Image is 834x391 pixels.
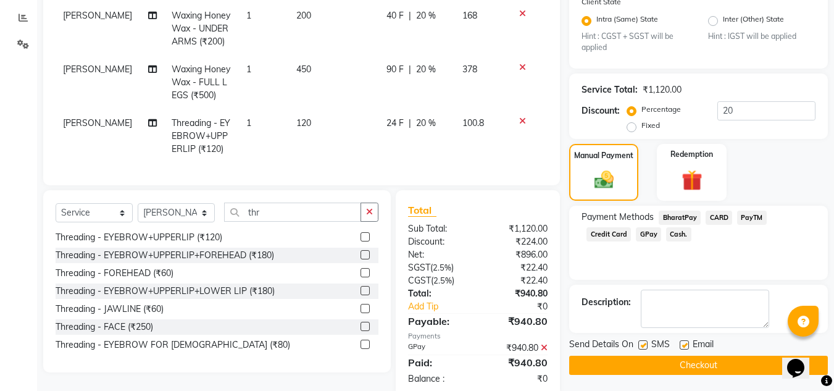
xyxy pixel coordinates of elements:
div: ( ) [399,261,478,274]
span: 1 [246,10,251,21]
label: Fixed [641,120,660,131]
label: Percentage [641,104,681,115]
div: ₹940.80 [478,314,557,329]
div: Threading - FOREHEAD (₹60) [56,267,173,280]
label: Redemption [670,149,713,160]
span: CGST [408,275,431,286]
small: Hint : CGST + SGST will be applied [582,31,689,54]
span: 200 [296,10,311,21]
div: Threading - EYEBROW+UPPERLIP+FOREHEAD (₹180) [56,249,274,262]
div: Total: [399,287,478,300]
div: ₹224.00 [478,235,557,248]
span: 90 F [386,63,404,76]
span: 100.8 [462,117,484,128]
span: 378 [462,64,477,75]
iframe: chat widget [782,342,822,379]
div: Service Total: [582,83,638,96]
div: ₹1,120.00 [478,222,557,235]
div: ₹940.80 [478,355,557,370]
small: Hint : IGST will be applied [708,31,815,42]
span: SGST [408,262,430,273]
div: Discount: [399,235,478,248]
div: ₹896.00 [478,248,557,261]
a: Add Tip [399,300,491,313]
img: _cash.svg [588,169,620,191]
div: ₹0 [491,300,557,313]
span: Credit Card [586,227,631,242]
div: ₹22.40 [478,261,557,274]
span: BharatPay [659,211,701,225]
span: 2.5% [433,275,452,285]
div: Payments [408,331,548,342]
span: 40 F [386,9,404,22]
span: SMS [651,338,670,353]
span: 1 [246,64,251,75]
span: 20 % [416,63,436,76]
div: Sub Total: [399,222,478,235]
span: 20 % [416,117,436,130]
div: Threading - EYEBROW+UPPERLIP (₹120) [56,231,222,244]
span: 450 [296,64,311,75]
span: Threading - EYEBROW+UPPERLIP (₹120) [172,117,230,154]
div: GPay [399,342,478,355]
div: Payable: [399,314,478,329]
div: ₹0 [478,372,557,385]
div: Threading - JAWLINE (₹60) [56,303,164,316]
div: ₹1,120.00 [643,83,682,96]
span: Send Details On [569,338,633,353]
span: Total [408,204,436,217]
span: Email [693,338,714,353]
span: PayTM [737,211,767,225]
span: | [409,63,411,76]
div: Net: [399,248,478,261]
span: Waxing Honey Wax - UNDER ARMS (₹200) [172,10,230,47]
img: _gift.svg [675,167,709,193]
span: Waxing Honey Wax - FULL LEGS (₹500) [172,64,230,101]
span: 20 % [416,9,436,22]
label: Intra (Same) State [596,14,658,28]
div: ₹940.80 [478,342,557,355]
div: Description: [582,296,631,309]
label: Inter (Other) State [723,14,784,28]
label: Manual Payment [574,150,633,161]
div: Threading - FACE (₹250) [56,321,153,334]
span: 1 [246,117,251,128]
span: Cash. [666,227,691,242]
span: [PERSON_NAME] [63,10,132,21]
span: [PERSON_NAME] [63,117,132,128]
span: 168 [462,10,477,21]
div: Threading - EYEBROW FOR [DEMOGRAPHIC_DATA] (₹80) [56,338,290,351]
div: Discount: [582,104,620,117]
span: 24 F [386,117,404,130]
input: Search or Scan [224,203,361,222]
span: [PERSON_NAME] [63,64,132,75]
span: | [409,9,411,22]
div: Threading - EYEBROW+UPPERLIP+LOWER LIP (₹180) [56,285,275,298]
span: GPay [636,227,661,242]
div: ₹940.80 [478,287,557,300]
button: Checkout [569,356,828,375]
div: ( ) [399,274,478,287]
span: 120 [296,117,311,128]
div: Balance : [399,372,478,385]
div: ₹22.40 [478,274,557,287]
span: CARD [706,211,732,225]
span: 2.5% [433,263,451,272]
span: Payment Methods [582,211,654,224]
span: | [409,117,411,130]
div: Paid: [399,355,478,370]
